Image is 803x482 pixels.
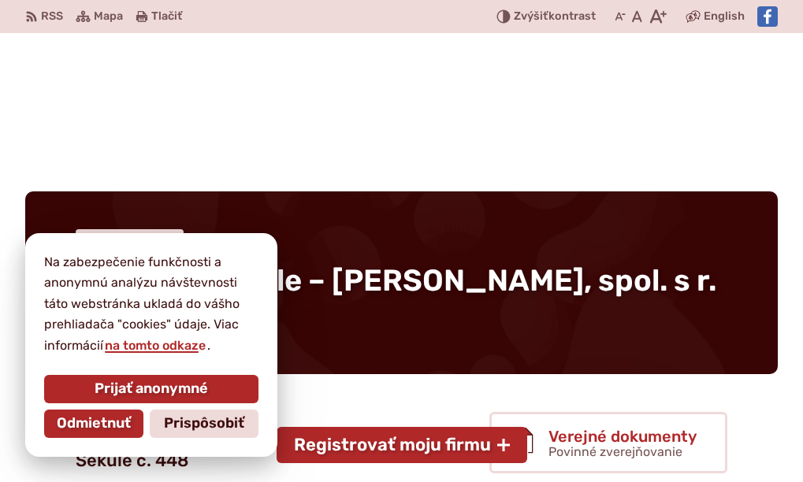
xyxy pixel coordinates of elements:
span: Tlačiť [151,10,182,24]
span: Adresa [76,412,489,430]
span: Zvýšiť [514,9,548,23]
span: Prijať anonymné [95,380,208,398]
button: Prijať anonymné [44,375,258,403]
span: Domov [82,232,123,247]
a: English [701,7,748,26]
img: Prejsť na Facebook stránku [757,6,778,27]
span: Pekáreň Sekule – [PERSON_NAME], spol. s r. o. [76,262,716,332]
span: Povinné zverejňovanie [548,444,682,459]
a: na tomto odkaze [103,338,207,353]
button: Registrovať moju firmu [277,427,527,463]
span: Mapa [94,7,123,26]
span: Prispôsobiť [164,415,244,432]
span: Registrovať moju firmu [294,435,491,455]
span: English [704,7,745,26]
a: Domov [82,232,136,247]
p: Na zabezpečenie funkčnosti a anonymnú analýzu návštevnosti táto webstránka ukladá do vášho prehli... [44,252,258,356]
a: Verejné dokumenty Povinné zverejňovanie [489,412,727,473]
button: Prispôsobiť [150,410,258,438]
span: Odmietnuť [57,415,131,432]
a: Služby [136,232,177,247]
span: kontrast [514,10,596,24]
span: RSS [41,7,63,26]
span: Verejné dokumenty [548,428,697,445]
button: Odmietnuť [44,410,143,438]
